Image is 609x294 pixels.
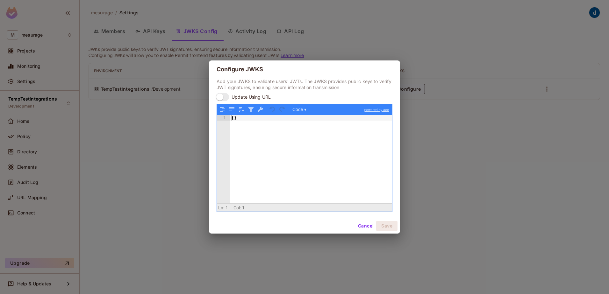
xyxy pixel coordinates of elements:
[247,105,255,114] button: Filter, sort, or transform contents
[226,205,228,210] span: 1
[209,60,400,78] h2: Configure JWKS
[217,78,392,90] p: Add your JWKS to validate users' JWTs. The JWKS provides public keys to verify JWT signatures, en...
[228,105,236,114] button: Compact JSON data, remove all whitespaces (Ctrl+Shift+I)
[218,105,226,114] button: Format JSON data, with proper indentation and line feeds (Ctrl+I)
[256,105,265,114] button: Repair JSON: fix quotes and escape characters, remove comments and JSONP notation, turn JavaScrip...
[218,205,224,210] span: Ln:
[217,115,230,121] div: 1
[242,205,245,210] span: 1
[233,205,241,210] span: Col:
[232,94,271,100] span: Update Using URL
[376,221,398,231] button: Save
[278,105,286,114] button: Redo (Ctrl+Shift+Z)
[269,105,277,114] button: Undo last action (Ctrl+Z)
[290,105,309,114] button: Code ▾
[361,104,392,115] a: powered by ace
[237,105,246,114] button: Sort contents
[355,221,376,231] button: Cancel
